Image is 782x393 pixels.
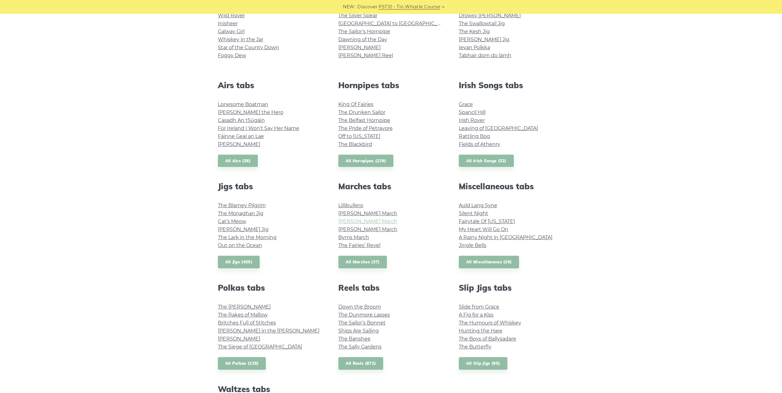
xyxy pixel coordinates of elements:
a: The Butterfly [459,344,491,350]
a: [PERSON_NAME] in the [PERSON_NAME] [218,328,320,334]
a: Tabhair dom do lámh [459,53,511,58]
a: [PERSON_NAME] Jig [218,226,269,232]
a: King Of Fairies [338,101,373,107]
a: [PERSON_NAME] Jig [459,37,509,42]
a: The [PERSON_NAME] [218,304,271,310]
a: Rattling Bog [459,133,490,139]
a: The Sailor’s Bonnet [338,320,386,326]
a: Off to [US_STATE] [338,133,380,139]
a: Auld Lang Syne [459,202,497,208]
a: Slide from Grace [459,304,499,310]
a: The Silver Spear [338,13,377,18]
a: Ships Are Sailing [338,328,379,334]
a: The Blarney Pilgrim [218,202,266,208]
a: Silent Night [459,210,488,216]
a: The Fairies’ Revel [338,242,380,248]
a: Casadh An tSúgáin [218,117,265,123]
a: The Pride of Petravore [338,125,393,131]
h2: Miscellaneous tabs [459,182,564,191]
a: [PERSON_NAME] March [338,218,397,224]
a: Dawning of the Day [338,37,387,42]
a: [PERSON_NAME] March [338,210,397,216]
a: All Polkas (129) [218,357,266,370]
a: The Boys of Ballysadare [459,336,516,342]
a: All Miscellaneous (16) [459,256,519,268]
a: All Slip Jigs (95) [459,357,507,370]
h2: Irish Songs tabs [459,81,564,90]
a: Lonesome Boatman [218,101,268,107]
h2: Polkas tabs [218,283,324,293]
a: Star of the County Down [218,45,279,50]
h2: Jigs tabs [218,182,324,191]
a: The Blackbird [338,141,372,147]
a: Irish Rover [459,117,485,123]
h2: Reels tabs [338,283,444,293]
h2: Marches tabs [338,182,444,191]
a: For Ireland I Won’t Say Her Name [218,125,299,131]
a: The Sailor’s Hornpipe [338,29,390,34]
a: [PERSON_NAME] [338,45,381,50]
a: Down the Broom [338,304,381,310]
a: The Drunken Sailor [338,109,385,115]
a: The Swallowtail Jig [459,21,505,26]
a: The Siege of [GEOGRAPHIC_DATA] [218,344,302,350]
a: Jingle Bells [459,242,486,248]
a: Fields of Athenry [459,141,500,147]
a: All Marches (37) [338,256,387,268]
a: [PERSON_NAME] the Hero [218,109,283,115]
a: Inisheer [218,21,238,26]
span: NEW: [343,3,356,10]
a: [PERSON_NAME] Reel [338,53,393,58]
a: Foggy Dew [218,53,246,58]
a: Galway Girl [218,29,245,34]
a: Drowsy [PERSON_NAME] [459,13,521,18]
a: Ievan Polkka [459,45,490,50]
a: Leaving of [GEOGRAPHIC_DATA] [459,125,538,131]
a: All Hornpipes (139) [338,155,394,167]
a: Cat’s Meow [218,218,246,224]
a: Out on the Ocean [218,242,262,248]
a: The Banshee [338,336,371,342]
a: Grace [459,101,473,107]
a: Britches Full of Stitches [218,320,276,326]
a: The Sally Gardens [338,344,382,350]
a: The Monaghan Jig [218,210,263,216]
a: [PERSON_NAME] March [338,226,397,232]
a: Whiskey in the Jar [218,37,263,42]
a: My Heart Will Go On [459,226,508,232]
a: All Irish Songs (32) [459,155,514,167]
a: All Jigs (436) [218,256,260,268]
a: Hunting the Hare [459,328,502,334]
a: Spancil Hill [459,109,485,115]
a: Wild Rover [218,13,245,18]
a: Byrns March [338,234,369,240]
h2: Slip Jigs tabs [459,283,564,293]
a: All Airs (36) [218,155,258,167]
a: A Fig for a Kiss [459,312,493,318]
a: The Kesh Jig [459,29,490,34]
h2: Airs tabs [218,81,324,90]
a: A Rainy Night in [GEOGRAPHIC_DATA] [459,234,552,240]
a: Fairytale Of [US_STATE] [459,218,515,224]
a: PST10 - Tin Whistle Course [379,3,440,10]
span: Discover [357,3,378,10]
a: The Lark in the Morning [218,234,277,240]
a: The Humours of Whiskey [459,320,521,326]
a: The Dunmore Lasses [338,312,390,318]
a: [PERSON_NAME] [218,141,260,147]
a: The Belfast Hornpipe [338,117,390,123]
a: [PERSON_NAME] [218,336,260,342]
h2: Hornpipes tabs [338,81,444,90]
a: Lillibullero [338,202,363,208]
a: The Rakes of Mallow [218,312,268,318]
a: All Reels (871) [338,357,383,370]
a: [GEOGRAPHIC_DATA] to [GEOGRAPHIC_DATA] [338,21,452,26]
a: Fáinne Geal an Lae [218,133,264,139]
